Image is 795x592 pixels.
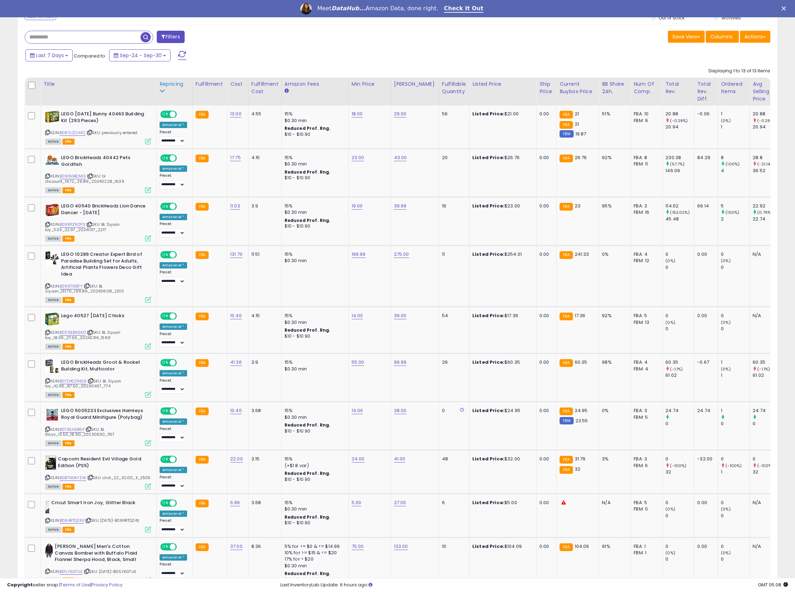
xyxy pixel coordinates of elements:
div: FBM: 11 [634,161,657,167]
a: 275.00 [394,251,409,258]
div: 15% [285,111,343,117]
div: $10 - $10.90 [285,223,343,229]
div: 11.51 [251,251,276,258]
span: | SKU: bl discount_19.72_29.89_20240228_1639 [45,173,124,184]
span: Sep-24 - Sep-30 [120,52,162,59]
div: Repricing [160,80,190,88]
div: Close [782,6,789,11]
div: $0.30 min [285,366,343,372]
div: Amazon Fees [285,80,346,88]
div: $10 - $10.90 [285,175,343,181]
div: 60.35 [665,359,694,366]
small: (100%) [725,161,740,167]
span: | SKU: previously entered [86,130,137,135]
div: 0 [665,313,694,319]
div: 4 [721,168,749,174]
div: 3.9 [251,203,276,209]
a: 199.99 [352,251,366,258]
div: N/A [753,313,776,319]
a: B091N3BCMG [60,173,86,179]
div: 20.94 [753,124,781,130]
div: 95% [602,203,625,209]
div: 60.35 [753,359,781,366]
div: Meet Amazon Data, done right. [317,5,438,12]
div: 0 [721,264,749,271]
div: 0 [721,313,749,319]
div: 0.00 [697,251,712,258]
img: 41bwLLNrBdL._SL40_.jpg [45,155,59,165]
div: 0 [721,251,749,258]
span: All listings currently available for purchase on Amazon [45,139,61,145]
div: Total Rev. Diff. [697,80,715,103]
img: 51Nbdee9O7L._SL40_.jpg [45,111,59,123]
div: Preset: [160,173,187,189]
small: FBA [196,203,209,211]
a: 39.00 [394,312,407,319]
img: 51epCIWPQNL._SL40_.jpg [45,456,56,470]
div: 0.00 [539,155,551,161]
img: 518eaoi-vdL._SL40_.jpg [45,407,59,422]
div: $10 - $10.90 [285,132,343,138]
a: 27.00 [394,499,406,506]
button: Last 7 Days [25,49,73,61]
a: 14.00 [352,312,363,319]
div: 0% [602,251,625,258]
small: (152.02%) [670,210,689,215]
a: 28.00 [394,407,407,414]
span: 21 [575,121,579,127]
b: Listed Price: [472,154,504,161]
button: Save View [668,31,705,43]
small: (-0.29%) [670,118,688,123]
div: FBA: 5 [634,313,657,319]
div: Min Price [352,80,388,88]
div: FBM: 9 [634,117,657,124]
div: Listed Price [472,80,533,88]
div: 1 [721,124,749,130]
div: 0 [442,407,464,414]
div: $254.01 [472,251,531,258]
small: FBA [196,155,209,162]
small: (-1.1%) [670,366,683,372]
div: 56 [442,111,464,117]
small: (57.7%) [670,161,685,167]
b: LEGO 10289 Creator Expert Bird of Paradise Building Set for Adults, Artificial Plants Flowers Dec... [61,251,147,279]
span: OFF [176,313,187,319]
a: B095T19BTY [60,283,83,289]
span: Compared to: [74,53,106,59]
label: Archived [722,15,741,21]
small: (-1.1%) [757,366,770,372]
small: FBA [560,155,573,162]
small: FBA [560,111,573,119]
b: LEGO 5005233 Exclusives Hamleys Royal Guard Minifigure (Polybag) [61,407,147,422]
a: 14.00 [352,407,363,414]
i: DataHub... [331,5,366,12]
div: 15% [285,407,343,414]
span: All listings currently available for purchase on Amazon [45,297,61,303]
small: (0%) [665,320,675,325]
small: (0%) [721,320,731,325]
small: FBA [560,313,573,320]
button: Filters [157,31,184,43]
div: Title [43,80,154,88]
a: 24.00 [352,455,365,463]
div: Amazon AI * [160,262,187,268]
span: All listings currently available for purchase on Amazon [45,187,61,193]
small: (0.79%) [757,210,772,215]
div: 146.09 [665,168,694,174]
img: 51XNWQqfkwL._SL40_.jpg [45,359,59,373]
b: LEGO 40540 BrickHeadz Lion Dance Dancer - [DATE] [61,203,147,218]
div: ASIN: [45,203,151,241]
span: FBA [62,187,74,193]
a: 75.00 [352,543,364,550]
span: FBA [62,139,74,145]
small: Amazon Fees. [285,88,289,94]
div: Ship Price [539,80,554,95]
button: Columns [706,31,739,43]
div: Preset: [160,332,187,348]
div: 51% [602,111,625,117]
span: | SKU: BL Siyuan toy_18.39_27.59_20240314_1569 [45,330,121,340]
div: 4.15 [251,313,276,319]
b: Reduced Prof. Rng. [285,169,331,175]
div: FBM: 4 [634,366,657,372]
div: ASIN: [45,407,151,445]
